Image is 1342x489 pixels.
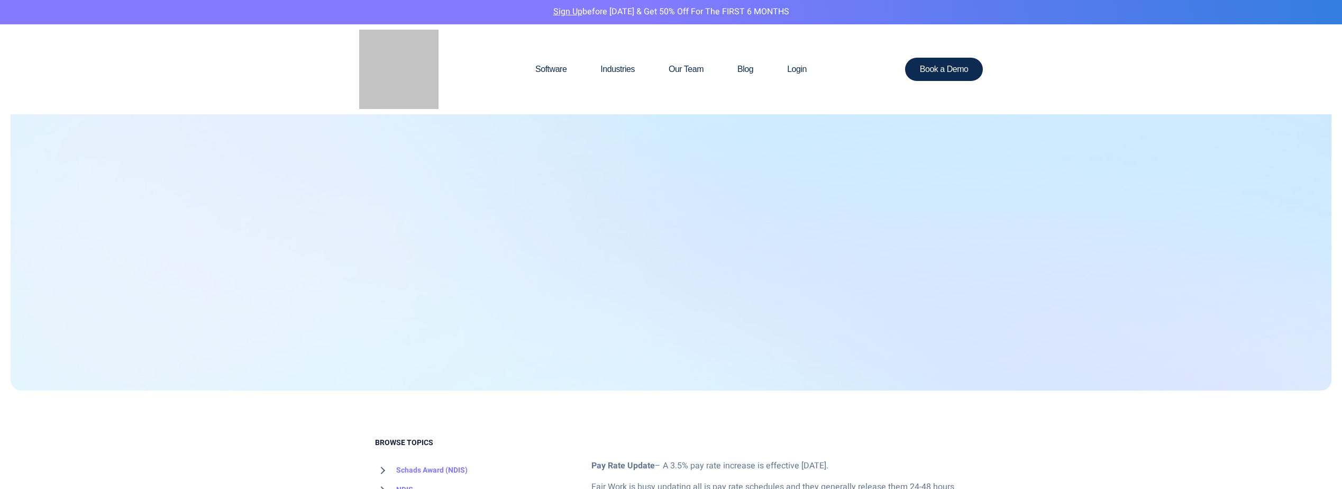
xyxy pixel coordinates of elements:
[591,459,967,473] p: – A 3.5% pay rate increase is effective [DATE].
[375,460,468,481] a: Schads Award (NDIS)
[720,44,770,95] a: Blog
[652,44,720,95] a: Our Team
[920,65,969,74] span: Book a Demo
[770,44,824,95] a: Login
[591,459,655,472] strong: Pay Rate Update
[8,5,1334,19] p: before [DATE] & Get 50% Off for the FIRST 6 MONTHS
[905,58,983,81] a: Book a Demo
[553,5,582,18] a: Sign Up
[583,44,652,95] a: Industries
[518,44,583,95] a: Software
